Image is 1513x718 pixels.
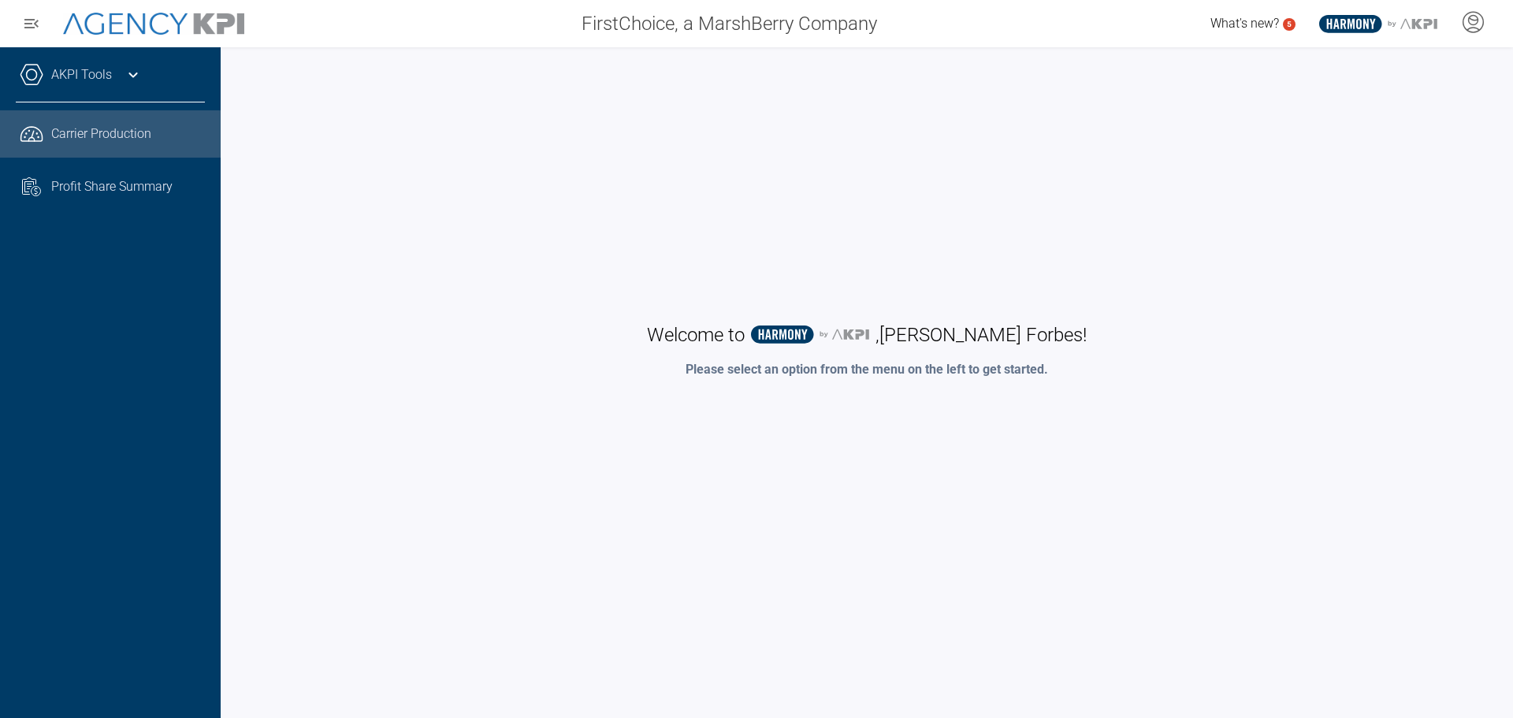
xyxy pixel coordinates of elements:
span: Carrier Production [51,125,151,143]
span: What's new? [1210,16,1279,31]
h1: Welcome to , [PERSON_NAME] Forbes ! [647,322,1087,348]
a: AKPI Tools [51,65,112,84]
a: 5 [1283,18,1296,31]
text: 5 [1287,20,1292,28]
span: FirstChoice, a MarshBerry Company [582,9,877,38]
img: AgencyKPI [63,13,244,35]
p: Please select an option from the menu on the left to get started. [686,360,1048,379]
span: Profit Share Summary [51,177,173,196]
